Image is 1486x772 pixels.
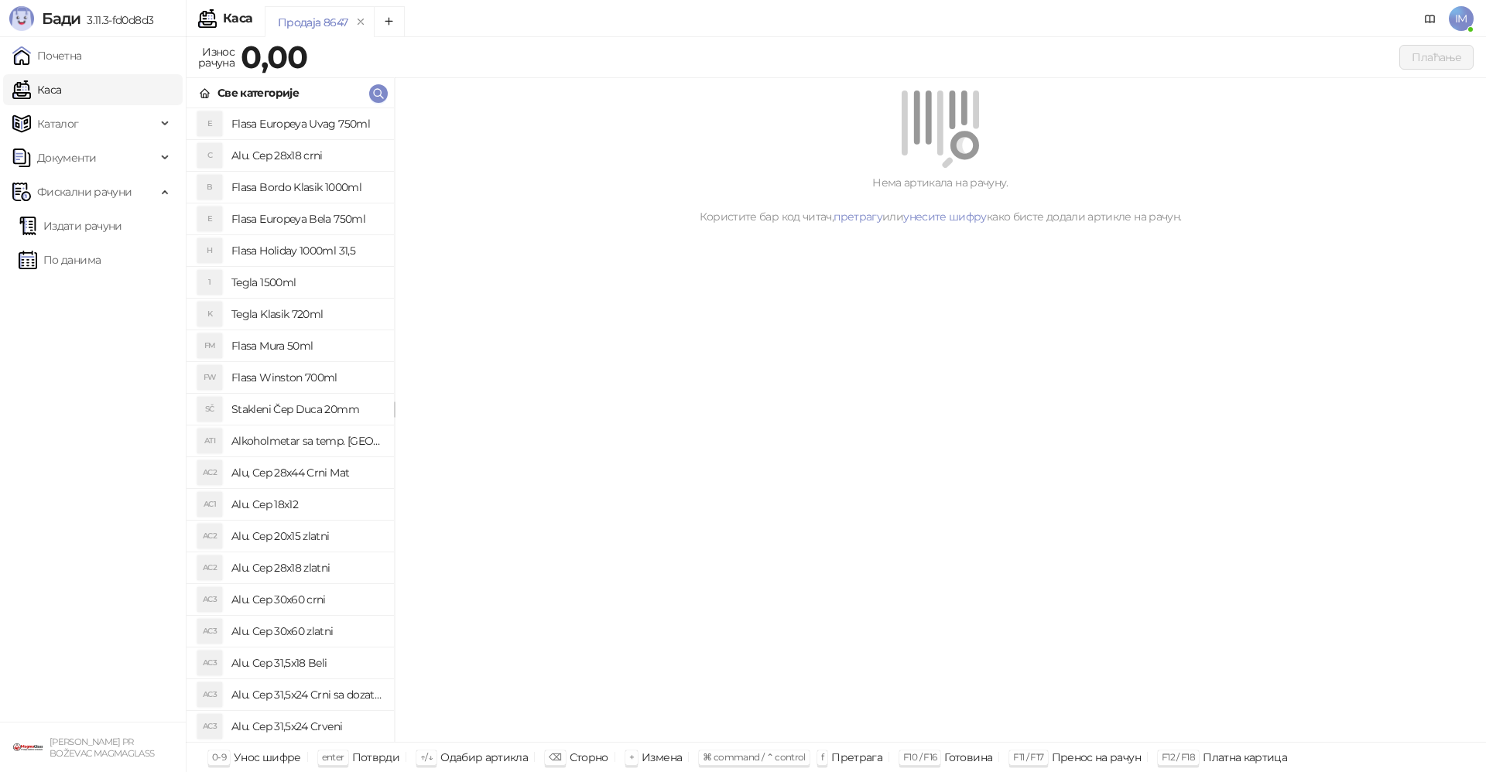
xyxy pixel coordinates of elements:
[197,333,222,358] div: FM
[231,429,382,453] h4: Alkoholmetar sa temp. [GEOGRAPHIC_DATA]
[187,108,394,742] div: grid
[217,84,299,101] div: Све категорије
[231,111,382,136] h4: Flasa Europeya Uvag 750ml
[37,176,132,207] span: Фискални рачуни
[197,365,222,390] div: FW
[197,587,222,612] div: AC3
[12,74,61,105] a: Каса
[834,210,882,224] a: претрагу
[231,365,382,390] h4: Flasa Winston 700ml
[37,108,79,139] span: Каталог
[197,207,222,231] div: E
[37,142,96,173] span: Документи
[195,42,238,73] div: Износ рачуна
[1203,747,1287,767] div: Платна картица
[231,302,382,326] h4: Tegla Klasik 720ml
[19,244,101,275] a: По данима
[1052,747,1141,767] div: Пренос на рачун
[197,555,222,580] div: AC2
[197,492,222,517] div: AC1
[197,651,222,675] div: AC3
[197,175,222,200] div: B
[197,682,222,707] div: AC3
[234,747,301,767] div: Унос шифре
[9,6,34,31] img: Logo
[322,751,344,763] span: enter
[197,111,222,136] div: E
[231,175,382,200] h4: Flasa Bordo Klasik 1000ml
[197,429,222,453] div: ATI
[231,682,382,707] h4: Alu. Cep 31,5x24 Crni sa dozatorom
[1399,45,1474,70] button: Плаћање
[223,12,252,25] div: Каса
[821,751,823,763] span: f
[231,555,382,580] h4: Alu. Cep 28x18 zlatni
[903,751,936,763] span: F10 / F16
[231,333,382,358] h4: Flasa Mura 50ml
[420,751,433,763] span: ↑/↓
[197,143,222,168] div: C
[831,747,882,767] div: Претрага
[278,14,348,31] div: Продаја 8647
[231,587,382,612] h4: Alu. Cep 30x60 crni
[197,460,222,485] div: AC2
[549,751,561,763] span: ⌫
[440,747,528,767] div: Одабир артикла
[241,38,307,76] strong: 0,00
[903,210,987,224] a: унесите шифру
[197,524,222,548] div: AC2
[50,736,154,759] small: [PERSON_NAME] PR BOŽEVAC MAGMAGLASS
[231,524,382,548] h4: Alu. Cep 20x15 zlatni
[19,210,122,241] a: Издати рачуни
[80,13,153,27] span: 3.11.3-fd0d8d3
[231,397,382,422] h4: Stakleni Čep Duca 20mm
[944,747,992,767] div: Готовина
[231,270,382,295] h4: Tegla 1500ml
[197,397,222,422] div: SČ
[197,302,222,326] div: K
[570,747,608,767] div: Сторно
[197,270,222,295] div: 1
[231,460,382,485] h4: Alu, Cep 28x44 Crni Mat
[351,15,371,29] button: remove
[231,619,382,644] h4: Alu. Cep 30x60 zlatni
[231,714,382,739] h4: Alu. Cep 31,5x24 Crveni
[642,747,682,767] div: Измена
[231,143,382,168] h4: Alu. Cep 28x18 crni
[197,714,222,739] div: AC3
[703,751,806,763] span: ⌘ command / ⌃ control
[197,619,222,644] div: AC3
[352,747,400,767] div: Потврди
[12,732,43,763] img: 64x64-companyLogo-1893ffd3-f8d7-40ed-872e-741d608dc9d9.png
[231,492,382,517] h4: Alu. Cep 18x12
[231,238,382,263] h4: Flasa Holiday 1000ml 31,5
[1013,751,1043,763] span: F11 / F17
[1418,6,1443,31] a: Документација
[197,238,222,263] div: H
[413,174,1467,225] div: Нема артикала на рачуну. Користите бар код читач, или како бисте додали артикле на рачун.
[629,751,634,763] span: +
[1162,751,1195,763] span: F12 / F18
[231,207,382,231] h4: Flasa Europeya Bela 750ml
[12,40,82,71] a: Почетна
[374,6,405,37] button: Add tab
[1449,6,1474,31] span: IM
[212,751,226,763] span: 0-9
[231,651,382,675] h4: Alu. Cep 31,5x18 Beli
[42,9,80,28] span: Бади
